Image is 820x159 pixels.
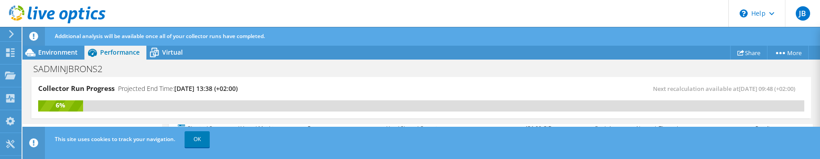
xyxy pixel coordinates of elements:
b: 5 [308,125,311,132]
span: [DATE] 09:48 (+02:00) [739,85,795,93]
span: Performance [100,48,140,56]
span: Next recalculation available at [653,85,800,93]
span: [DATE] 13:38 (+02:00) [174,84,238,93]
a: OK [185,131,210,147]
b: Pending [755,125,776,132]
span: JB [796,6,810,21]
b: 431.00 GiB [525,125,552,132]
h4: Projected End Time: [118,84,238,94]
svg: \n [740,9,748,17]
a: More [767,46,809,60]
span: Environment [38,48,78,56]
span: Virtual [162,48,183,56]
span: Additional analysis will be available once all of your collector runs have completed. [55,32,265,40]
label: Physical Servers and Virtual Machines [178,124,308,133]
h1: SADMINJBRONS2 [29,64,116,74]
span: This site uses cookies to track your navigation. [55,135,175,143]
label: Peak Aggregate Network Throughput [595,124,755,133]
div: 6% [38,100,83,110]
label: Used Shared Capacity [386,124,525,133]
a: Share [730,46,767,60]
